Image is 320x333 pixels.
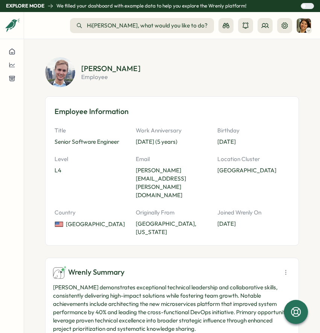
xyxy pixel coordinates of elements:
p: Location Cluster [217,155,290,163]
p: Title [55,126,127,135]
h2: [PERSON_NAME] [81,65,141,72]
p: [DATE] (5 years) [136,138,208,146]
p: [PERSON_NAME] demonstrates exceptional technical leadership and collaborative skills, consistentl... [53,283,291,333]
p: Level [55,155,127,163]
p: Work Anniversary [136,126,208,135]
p: [PERSON_NAME][EMAIL_ADDRESS][PERSON_NAME][DOMAIN_NAME] [136,166,208,199]
p: Explore Mode [6,3,44,9]
p: Birthday [217,126,290,135]
span: [GEOGRAPHIC_DATA], [US_STATE] [136,220,208,236]
p: Email [136,155,208,163]
p: [DATE] [217,220,290,228]
img: Matthew Brooks [45,57,75,87]
p: We filled your dashboard with example data to help you explore the Wrenly platform! [56,3,246,9]
p: Senior Software Engineer [55,138,127,146]
img: Sarah Johnson [297,18,311,33]
span: [GEOGRAPHIC_DATA] [66,220,125,228]
span: Hi [PERSON_NAME] , what would you like to do? [87,21,208,30]
p: [GEOGRAPHIC_DATA] [217,166,290,175]
p: Originally From [136,208,208,217]
img: United States [55,220,64,229]
p: Country [55,208,127,217]
p: [DATE] [217,138,290,146]
button: Hi[PERSON_NAME], what would you like to do? [70,18,214,33]
span: Wrenly Summary [68,266,124,278]
p: Joined Wrenly On [217,208,290,217]
p: L4 [55,166,127,175]
p: employee [81,74,141,80]
h3: Employee Information [55,106,290,117]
